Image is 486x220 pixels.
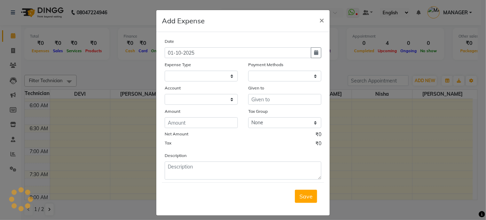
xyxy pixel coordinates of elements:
[165,85,181,91] label: Account
[319,15,324,25] span: ×
[165,117,238,128] input: Amount
[315,131,321,140] span: ₹0
[165,131,188,137] label: Net Amount
[295,190,317,203] button: Save
[165,38,174,45] label: Date
[165,62,191,68] label: Expense Type
[314,10,330,30] button: Close
[165,152,187,159] label: Description
[299,193,313,200] span: Save
[165,108,180,115] label: Amount
[248,85,264,91] label: Given to
[165,140,171,146] label: Tax
[248,62,283,68] label: Payment Methods
[248,108,268,115] label: Tax Group
[162,16,205,26] h5: Add Expense
[315,140,321,149] span: ₹0
[248,94,321,105] input: Given to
